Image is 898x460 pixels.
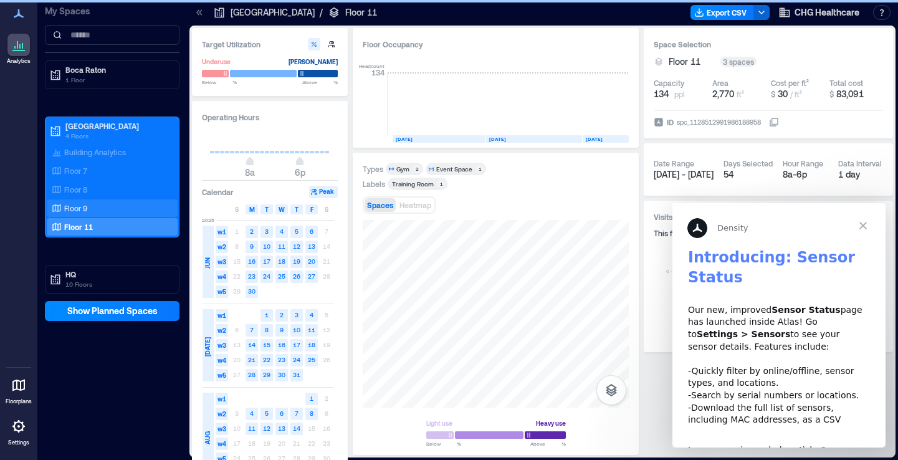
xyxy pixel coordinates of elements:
div: Training Room [392,180,434,188]
div: Cost per ft² [771,78,809,88]
div: spc_1128512991986188958 [676,116,762,128]
text: 28 [248,371,256,378]
h3: Visits [654,211,883,223]
text: 16 [278,341,285,348]
a: Floorplans [2,370,36,409]
span: w5 [216,369,228,381]
div: Total cost [829,78,863,88]
div: 3 spaces [720,57,757,67]
span: ft² [737,90,744,98]
text: 25 [278,272,285,280]
span: 83,091 [836,89,864,99]
p: 10 Floors [65,279,170,289]
text: 3 [295,311,299,319]
span: Heatmap [399,201,431,209]
p: Floor 11 [64,222,93,232]
div: Area [712,78,728,88]
span: W [279,204,285,214]
button: Export CSV [690,5,754,20]
h3: Target Utilization [202,38,338,50]
h3: Operating Hours [202,111,338,123]
span: w4 [216,438,228,450]
text: 14 [293,424,300,432]
button: Spaces [365,198,396,212]
div: Floor Occupancy [363,38,629,50]
text: 25 [308,356,315,363]
button: Peak [309,186,338,198]
text: 23 [248,272,256,280]
text: 6 [280,410,284,417]
text: 27 [308,272,315,280]
button: IDspc_1128512991986188958 [769,117,779,127]
text: 31 [293,371,300,378]
button: Floor 11 [669,55,715,68]
span: M [249,204,255,214]
text: 17 [293,341,300,348]
text: 5 [295,228,299,235]
span: $ [771,90,775,98]
span: w3 [216,423,228,435]
text: 24 [293,356,300,363]
p: 4 Floors [65,131,170,141]
span: w1 [216,393,228,405]
div: Gym [396,165,409,173]
span: [DATE] - [DATE] [654,169,714,180]
p: [GEOGRAPHIC_DATA] [65,121,170,131]
span: ID [667,116,674,128]
p: My Spaces [45,5,179,17]
div: 1 [476,165,484,173]
text: 14 [248,341,256,348]
text: 18 [308,341,315,348]
text: 26 [293,272,300,280]
p: HQ [65,269,170,279]
p: Settings [8,439,29,446]
text: 30 [278,371,285,378]
span: Below % [202,79,237,86]
p: 1 Floor [65,75,170,85]
span: $ [829,90,834,98]
span: 2025 [202,216,214,224]
span: w2 [216,324,228,337]
span: Floor 11 [669,55,700,68]
span: w3 [216,339,228,352]
p: [GEOGRAPHIC_DATA] [231,6,315,19]
text: 19 [293,257,300,265]
text: 23 [278,356,285,363]
span: w3 [216,256,228,268]
text: 12 [293,242,300,250]
text: [DATE] [489,136,506,142]
text: 9 [250,242,254,250]
text: 24 [263,272,270,280]
button: $ 30 / ft² [771,88,824,100]
button: Show Planned Spaces [45,301,179,321]
text: 29 [263,371,270,378]
div: 8a - 6p [783,168,828,181]
div: Data Interval [838,158,882,168]
text: 4 [310,311,313,319]
div: Days Selected [724,158,773,168]
text: 10 [293,326,300,333]
div: Hour Range [783,158,823,168]
text: 7 [295,410,299,417]
span: Below % [426,440,461,448]
div: Types [363,164,383,174]
text: 11 [278,242,285,250]
span: 6p [295,167,305,178]
span: Above % [302,79,338,86]
text: 13 [308,242,315,250]
span: 2,770 [712,89,734,99]
text: 8 [310,410,313,417]
a: Analytics [3,30,34,69]
text: 5 [265,410,269,417]
span: T [295,204,299,214]
p: Floor 8 [64,184,87,194]
div: 54 [724,168,773,181]
span: 8a [245,167,255,178]
div: Heavy use [536,417,566,429]
span: w2 [216,241,228,253]
p: Analytics [7,57,31,65]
